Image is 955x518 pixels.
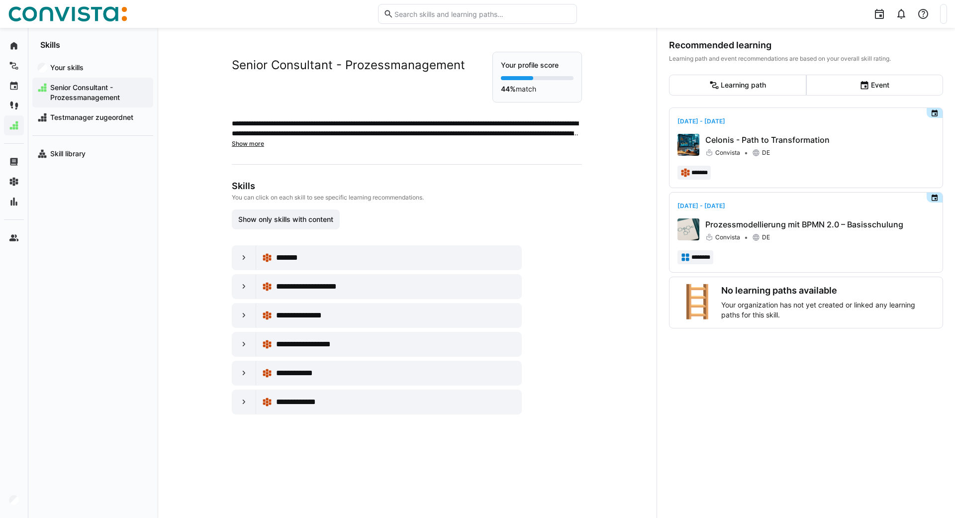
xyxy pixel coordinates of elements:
[762,233,770,241] span: DE
[715,233,740,241] span: Convista
[677,285,717,320] div: 🪜
[393,9,572,18] input: Search skills and learning paths…
[232,181,580,192] h3: Skills
[677,134,699,156] img: Celonis - Path to Transformation
[669,75,806,96] eds-button-option: Learning path
[721,285,935,296] h3: No learning paths available
[705,134,935,146] p: Celonis - Path to Transformation
[501,84,573,94] p: match
[806,75,944,96] eds-button-option: Event
[237,214,335,224] span: Show only skills with content
[721,300,935,320] p: Your organization has not yet created or linked any learning paths for this skill.
[232,209,340,229] button: Show only skills with content
[669,40,943,51] div: Recommended learning
[232,194,580,202] p: You can click on each skill to see specific learning recommendations.
[705,218,935,230] p: Prozessmodellierung mit BPMN 2.0 – Basisschulung
[715,149,740,157] span: Convista
[677,218,699,240] img: Prozessmodellierung mit BPMN 2.0 – Basisschulung
[762,149,770,157] span: DE
[49,112,148,122] span: Testmanager zugeordnet
[669,55,943,63] div: Learning path and event recommendations are based on your overall skill rating.
[677,117,725,125] span: [DATE] - [DATE]
[501,85,516,93] strong: 44%
[501,60,573,70] p: Your profile score
[232,58,465,73] h2: Senior Consultant - Prozessmanagement
[677,202,725,209] span: [DATE] - [DATE]
[49,83,148,103] span: Senior Consultant - Prozessmanagement
[232,140,264,147] span: Show more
